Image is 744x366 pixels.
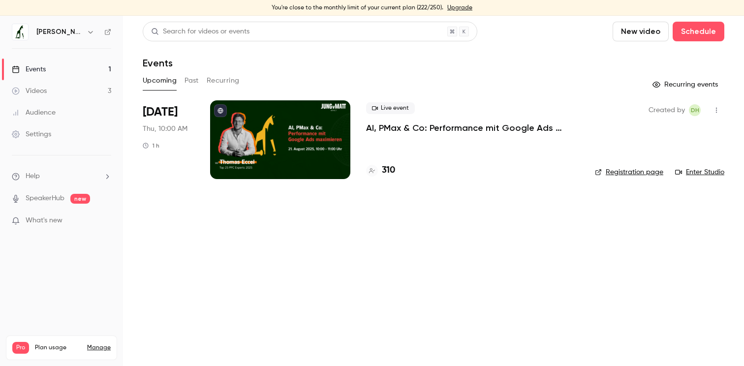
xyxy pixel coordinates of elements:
[70,194,90,204] span: new
[143,100,194,179] div: Aug 21 Thu, 10:00 AM (Europe/Zurich)
[12,86,47,96] div: Videos
[691,104,699,116] span: DH
[12,342,29,354] span: Pro
[143,57,173,69] h1: Events
[689,104,701,116] span: Dominik Habermacher
[185,73,199,89] button: Past
[447,4,472,12] a: Upgrade
[143,124,187,134] span: Thu, 10:00 AM
[595,167,663,177] a: Registration page
[143,73,177,89] button: Upcoming
[12,171,111,182] li: help-dropdown-opener
[673,22,724,41] button: Schedule
[12,108,56,118] div: Audience
[648,77,724,92] button: Recurring events
[26,215,62,226] span: What's new
[151,27,249,37] div: Search for videos or events
[675,167,724,177] a: Enter Studio
[36,27,83,37] h6: [PERSON_NAME]
[35,344,81,352] span: Plan usage
[26,171,40,182] span: Help
[12,64,46,74] div: Events
[207,73,240,89] button: Recurring
[26,193,64,204] a: SpeakerHub
[12,24,28,40] img: Jung von Matt IMPACT
[87,344,111,352] a: Manage
[366,102,415,114] span: Live event
[143,142,159,150] div: 1 h
[366,164,395,177] a: 310
[12,129,51,139] div: Settings
[143,104,178,120] span: [DATE]
[366,122,579,134] a: AI, PMax & Co: Performance mit Google Ads maximieren
[649,104,685,116] span: Created by
[382,164,395,177] h4: 310
[613,22,669,41] button: New video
